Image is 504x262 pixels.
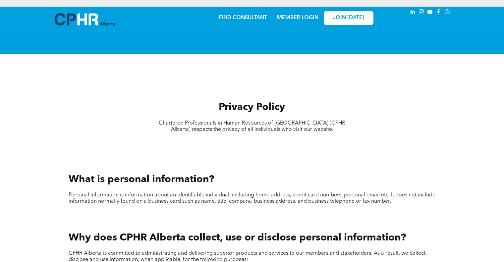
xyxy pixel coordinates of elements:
[69,192,435,204] span: Personal information is information about an identifiable individual, including home address, cre...
[219,15,267,21] a: FIND CONSULTANT
[219,102,285,112] span: Privacy Policy
[444,8,451,17] a: Social network
[324,11,373,25] a: JOIN [DATE]
[333,15,364,21] span: JOIN [DATE]
[69,175,214,184] span: What is personal information?
[426,8,434,17] a: youtube
[418,8,425,17] a: instagram
[69,233,406,243] span: Why does CPHR Alberta collect, use or disclose personal information?
[159,121,345,132] span: Chartered Professionals in Human Resources of [GEOGRAPHIC_DATA] (CPHR Alberta) respects the priva...
[409,8,417,17] a: linkedin
[277,15,318,21] a: MEMBER LOGIN
[435,8,442,17] a: facebook
[55,13,115,26] img: A blue and white logo for cp alberta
